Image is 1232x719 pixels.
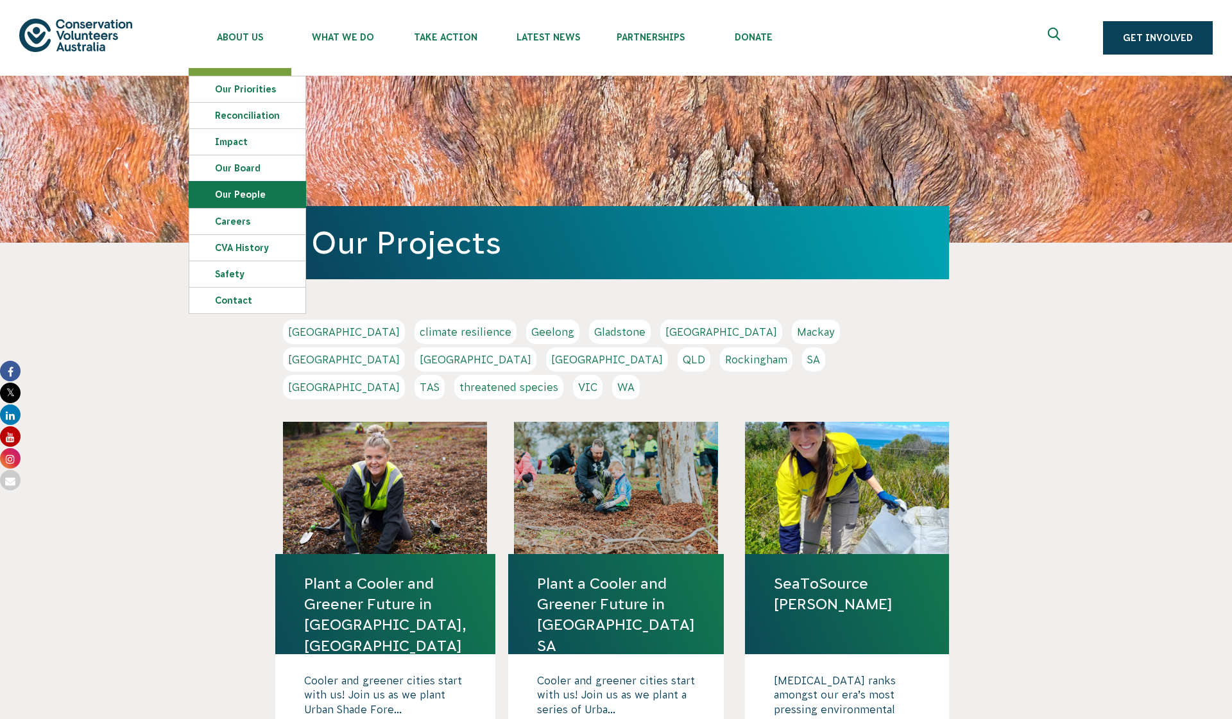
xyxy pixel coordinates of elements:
a: Our Projects [311,225,501,260]
span: What We Do [291,32,394,42]
img: logo.svg [19,19,132,51]
a: [GEOGRAPHIC_DATA] [546,347,668,372]
a: CVA history [189,235,305,261]
a: Our Board [189,155,305,181]
a: Gladstone [589,320,651,344]
button: Expand search box Close search box [1040,22,1071,53]
a: [GEOGRAPHIC_DATA] [283,347,405,372]
a: WA [612,375,640,399]
a: Mackay [792,320,840,344]
a: Get Involved [1103,21,1213,55]
span: Take Action [394,32,497,42]
span: Partnerships [599,32,702,42]
a: Plant a Cooler and Greener Future in [GEOGRAPHIC_DATA] SA [537,573,695,656]
a: Geelong [526,320,579,344]
span: About Us [189,32,291,42]
a: [GEOGRAPHIC_DATA] [415,347,536,372]
span: Donate [702,32,805,42]
a: climate resilience [415,320,517,344]
a: SeaToSource [PERSON_NAME] [774,573,920,614]
a: TAS [415,375,445,399]
a: [GEOGRAPHIC_DATA] [283,320,405,344]
a: Our Priorities [189,76,305,102]
a: Rockingham [720,347,792,372]
a: Reconciliation [189,103,305,128]
span: Latest News [497,32,599,42]
a: Our People [189,182,305,207]
a: Safety [189,261,305,287]
a: Careers [189,209,305,234]
a: QLD [678,347,710,372]
a: Plant a Cooler and Greener Future in [GEOGRAPHIC_DATA], [GEOGRAPHIC_DATA] [304,573,466,656]
a: Contact [189,288,305,313]
a: SA [802,347,825,372]
a: [GEOGRAPHIC_DATA] [660,320,782,344]
a: Impact [189,129,305,155]
a: VIC [573,375,603,399]
span: Expand search box [1048,28,1064,48]
a: [GEOGRAPHIC_DATA] [283,375,405,399]
a: threatened species [454,375,563,399]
